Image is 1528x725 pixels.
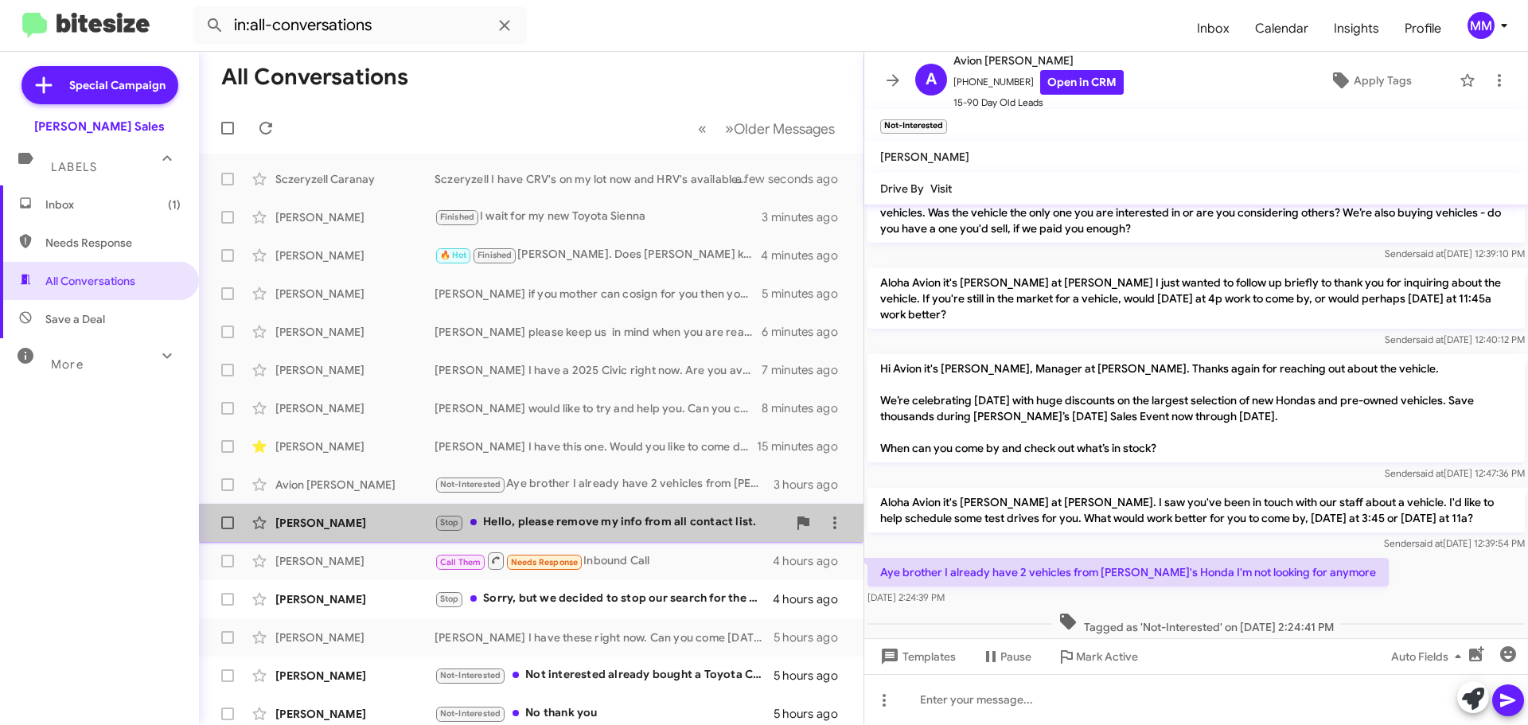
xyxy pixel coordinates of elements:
[45,311,105,327] span: Save a Deal
[435,362,762,378] div: [PERSON_NAME] I have a 2025 Civic right now. Are you available to come down [DATE] at 1pm?
[1000,642,1031,671] span: Pause
[275,171,435,187] div: Sczeryzell Caranay
[689,112,844,145] nav: Page navigation example
[435,246,761,264] div: [PERSON_NAME]. Does [PERSON_NAME] know youre coming or should I let him know? And what time [DATE]?
[440,594,459,604] span: Stop
[435,630,774,645] div: [PERSON_NAME] I have these right now. Can you come [DATE] or [DATE] and look?
[440,517,459,528] span: Stop
[440,250,467,260] span: 🔥 Hot
[761,248,851,263] div: 4 minutes ago
[1385,333,1525,345] span: Sender [DATE] 12:40:12 PM
[1184,6,1242,52] a: Inbox
[275,630,435,645] div: [PERSON_NAME]
[275,400,435,416] div: [PERSON_NAME]
[762,362,851,378] div: 7 minutes ago
[867,591,945,603] span: [DATE] 2:24:39 PM
[926,67,937,92] span: A
[45,235,181,251] span: Needs Response
[511,557,579,567] span: Needs Response
[435,590,773,608] div: Sorry, but we decided to stop our search for the Honda Odyssey. Thank you for following up.
[275,248,435,263] div: [PERSON_NAME]
[45,273,135,289] span: All Conversations
[1468,12,1495,39] div: MM
[774,630,851,645] div: 5 hours ago
[774,706,851,722] div: 5 hours ago
[275,324,435,340] div: [PERSON_NAME]
[1076,642,1138,671] span: Mark Active
[1321,6,1392,52] a: Insights
[275,515,435,531] div: [PERSON_NAME]
[1415,537,1443,549] span: said at
[275,591,435,607] div: [PERSON_NAME]
[435,475,774,493] div: Aye brother I already have 2 vehicles from [PERSON_NAME]'s Honda I'm not looking for anymore
[221,64,408,90] h1: All Conversations
[773,591,851,607] div: 4 hours ago
[275,209,435,225] div: [PERSON_NAME]
[1416,333,1444,345] span: said at
[435,208,762,226] div: I wait for my new Toyota Sienna
[953,70,1124,95] span: [PHONE_NUMBER]
[757,439,851,454] div: 15 minutes ago
[864,642,969,671] button: Templates
[435,286,762,302] div: [PERSON_NAME] if you mother can cosign for you then you can get any car you want right? Can you a...
[969,642,1044,671] button: Pause
[51,357,84,372] span: More
[1416,248,1444,259] span: said at
[762,324,851,340] div: 6 minutes ago
[21,66,178,104] a: Special Campaign
[1385,467,1525,479] span: Sender [DATE] 12:47:36 PM
[867,488,1525,532] p: Aloha Avion it's [PERSON_NAME] at [PERSON_NAME]. I saw you've been in touch with our staff about ...
[725,119,734,138] span: »
[867,182,1525,243] p: Aloha! It's [PERSON_NAME] at [PERSON_NAME]. Our inventory is always changing and we have access t...
[774,668,851,684] div: 5 hours ago
[275,439,435,454] div: [PERSON_NAME]
[880,181,924,196] span: Drive By
[1385,248,1525,259] span: Sender [DATE] 12:39:10 PM
[275,362,435,378] div: [PERSON_NAME]
[1416,467,1444,479] span: said at
[688,112,716,145] button: Previous
[1392,6,1454,52] a: Profile
[880,150,969,164] span: [PERSON_NAME]
[440,708,501,719] span: Not-Interested
[1052,612,1340,635] span: Tagged as 'Not-Interested' on [DATE] 2:24:41 PM
[1044,642,1151,671] button: Mark Active
[867,354,1525,462] p: Hi Avion it's [PERSON_NAME], Manager at [PERSON_NAME]. Thanks again for reaching out about the ve...
[435,513,787,532] div: Hello, please remove my info from all contact list.
[715,112,844,145] button: Next
[435,439,757,454] div: [PERSON_NAME] I have this one. Would you like to come down [DATE] afternoon to see and test drive?
[953,95,1124,111] span: 15-90 Day Old Leads
[193,6,527,45] input: Search
[440,212,475,222] span: Finished
[1040,70,1124,95] a: Open in CRM
[435,400,762,416] div: [PERSON_NAME] would like to try and help you. Can you come down [DATE] afternoon? I might be able...
[930,181,952,196] span: Visit
[880,119,947,134] small: Not-Interested
[1378,642,1480,671] button: Auto Fields
[435,324,762,340] div: [PERSON_NAME] please keep us in mind when you are ready. Also would you mind sharing what's stopp...
[435,704,774,723] div: No thank you
[1242,6,1321,52] a: Calendar
[698,119,707,138] span: «
[1354,66,1412,95] span: Apply Tags
[275,668,435,684] div: [PERSON_NAME]
[762,400,851,416] div: 8 minutes ago
[435,171,755,187] div: Sczeryzell I have CRV's on my lot now and HRV's available. Are you available to come by [DATE] to...
[953,51,1124,70] span: Avion [PERSON_NAME]
[275,553,435,569] div: [PERSON_NAME]
[773,553,851,569] div: 4 hours ago
[275,706,435,722] div: [PERSON_NAME]
[867,558,1389,587] p: Aye brother I already have 2 vehicles from [PERSON_NAME]'s Honda I'm not looking for anymore
[275,286,435,302] div: [PERSON_NAME]
[1454,12,1510,39] button: MM
[45,197,181,212] span: Inbox
[762,286,851,302] div: 5 minutes ago
[867,268,1525,329] p: Aloha Avion it's [PERSON_NAME] at [PERSON_NAME] I just wanted to follow up briefly to thank you f...
[774,477,851,493] div: 3 hours ago
[440,479,501,489] span: Not-Interested
[435,551,773,571] div: Inbound Call
[1288,66,1452,95] button: Apply Tags
[275,477,435,493] div: Avion [PERSON_NAME]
